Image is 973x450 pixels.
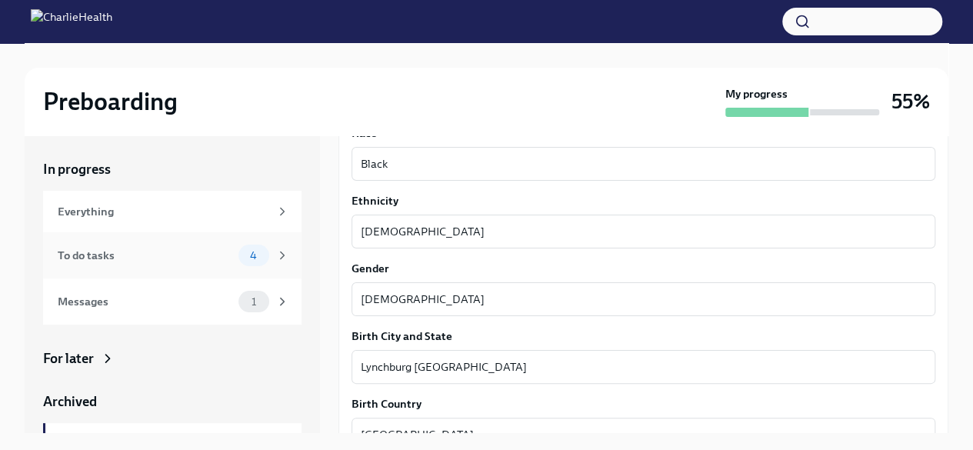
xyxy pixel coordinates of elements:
label: Ethnicity [352,193,935,208]
textarea: [DEMOGRAPHIC_DATA] [361,290,926,308]
textarea: [DEMOGRAPHIC_DATA] [361,222,926,241]
label: Birth City and State [352,328,935,344]
textarea: Black [361,155,926,173]
label: Gender [352,261,935,276]
span: 4 [241,250,266,262]
div: To do tasks [58,247,232,264]
h2: Preboarding [43,86,178,117]
span: 1 [242,296,265,308]
div: For later [43,349,94,368]
textarea: [GEOGRAPHIC_DATA] [361,425,926,444]
div: Messages [58,293,232,310]
a: Archived [43,392,302,411]
a: In progress [43,160,302,178]
a: Everything [43,191,302,232]
a: For later [43,349,302,368]
textarea: Lynchburg [GEOGRAPHIC_DATA] [361,358,926,376]
a: To do tasks4 [43,232,302,278]
img: CharlieHealth [31,9,112,34]
label: Birth Country [352,396,935,412]
strong: My progress [725,86,788,102]
h3: 55% [891,88,930,115]
a: Messages1 [43,278,302,325]
div: Everything [58,203,269,220]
